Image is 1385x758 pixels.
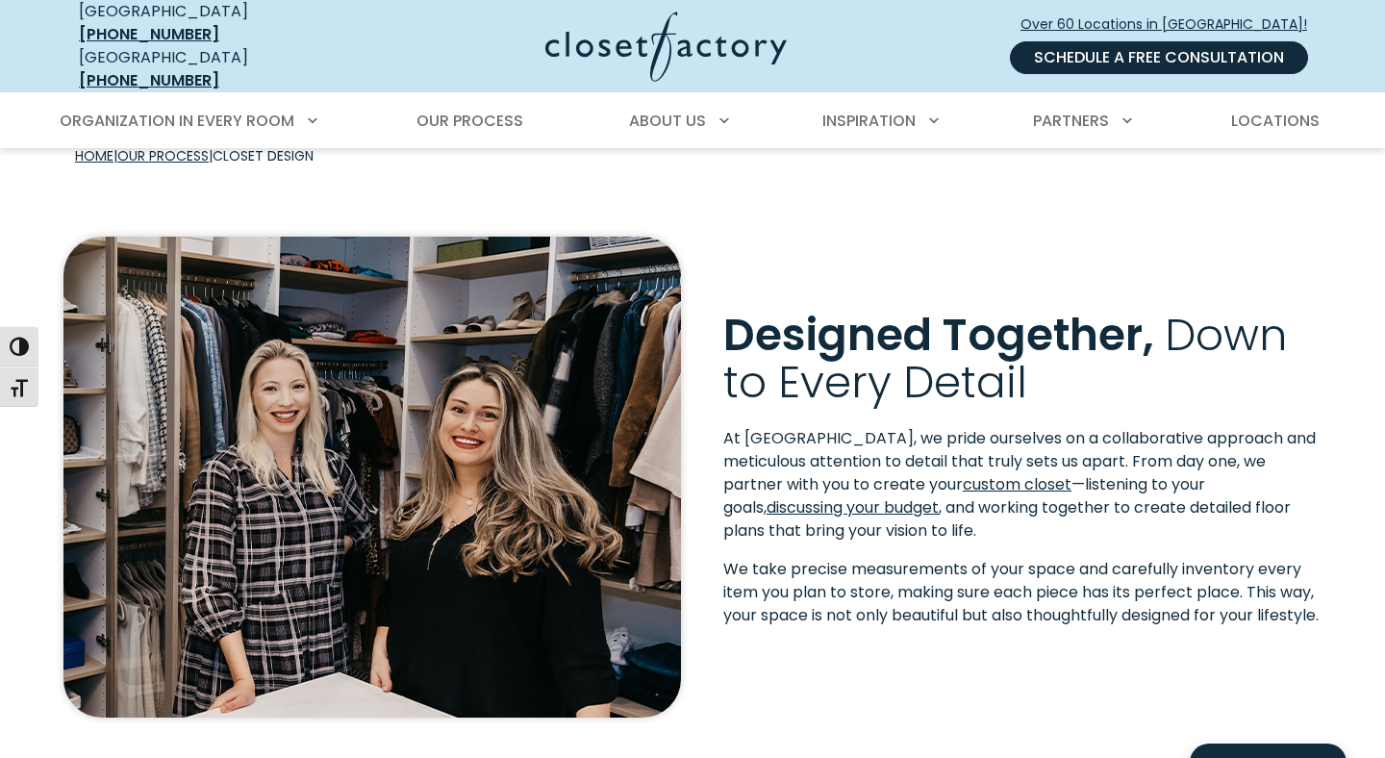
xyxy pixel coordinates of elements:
[723,304,1287,412] span: Down to Every Detail
[416,110,523,132] span: Our Process
[79,69,219,91] a: [PHONE_NUMBER]
[60,110,294,132] span: Organization in Every Room
[63,237,681,718] img: Closet Factory Designers in walk-in closet
[1020,8,1323,41] a: Over 60 Locations in [GEOGRAPHIC_DATA]!
[46,94,1339,148] nav: Primary Menu
[79,46,358,92] div: [GEOGRAPHIC_DATA]
[723,304,1154,366] span: Designed Together,
[723,427,1322,543] p: At [GEOGRAPHIC_DATA], we pride ourselves on a collaborative approach and meticulous attention to ...
[117,146,209,165] a: Our Process
[963,473,1071,495] a: custom closet
[767,496,939,518] a: discussing your budget
[75,146,314,165] span: | |
[1010,41,1308,74] a: Schedule a Free Consultation
[629,110,706,132] span: About Us
[723,558,1322,627] p: We take precise measurements of your space and carefully inventory every item you plan to store, ...
[1231,110,1320,132] span: Locations
[1020,14,1322,35] span: Over 60 Locations in [GEOGRAPHIC_DATA]!
[75,146,113,165] a: Home
[822,110,916,132] span: Inspiration
[545,12,787,82] img: Closet Factory Logo
[1033,110,1109,132] span: Partners
[79,23,219,45] a: [PHONE_NUMBER]
[213,146,314,165] span: Closet Design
